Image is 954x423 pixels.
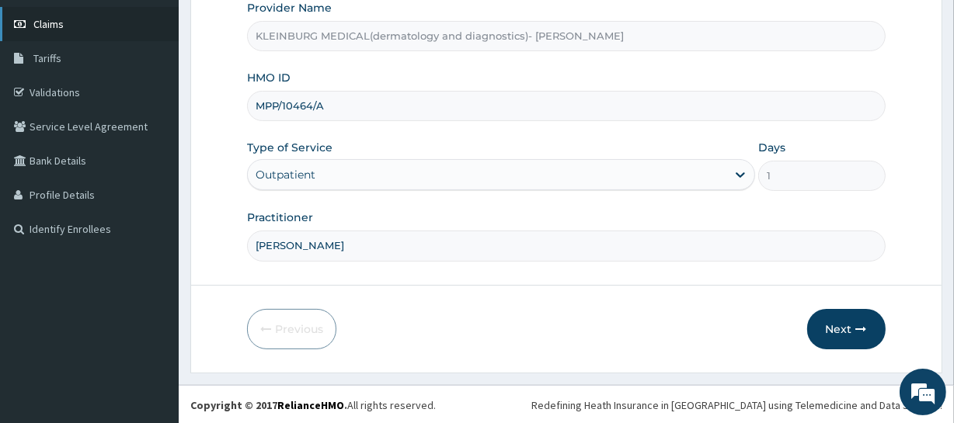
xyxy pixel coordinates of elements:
img: d_794563401_company_1708531726252_794563401 [29,78,63,116]
label: Practitioner [247,210,313,225]
input: Enter HMO ID [247,91,885,121]
div: Chat with us now [81,87,261,107]
button: Next [807,309,886,349]
strong: Copyright © 2017 . [190,398,347,412]
div: Redefining Heath Insurance in [GEOGRAPHIC_DATA] using Telemedicine and Data Science! [531,397,942,413]
textarea: Type your message and hit 'Enter' [8,269,296,323]
label: HMO ID [247,70,291,85]
div: Minimize live chat window [255,8,292,45]
div: Outpatient [256,167,315,182]
label: Type of Service [247,140,333,155]
a: RelianceHMO [277,398,344,412]
span: Tariffs [33,51,61,65]
span: We're online! [90,118,214,275]
label: Days [758,140,785,155]
button: Previous [247,309,336,349]
span: Claims [33,17,64,31]
input: Enter Name [247,231,885,261]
